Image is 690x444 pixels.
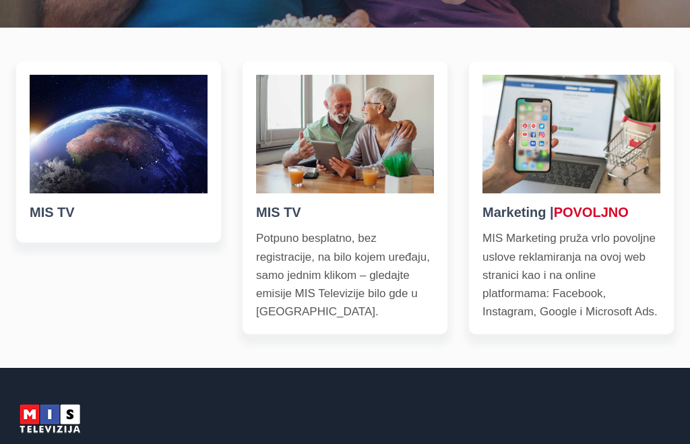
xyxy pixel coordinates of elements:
[243,62,447,335] a: MIS TVPotpuno besplatno, bez registracije, na bilo kojem uređaju, samo jednim klikom – gledajte e...
[469,62,674,335] a: Marketing |POVOLJNOMIS Marketing pruža vrlo povoljne uslove reklamiranja na ovoj web stranici kao...
[554,205,629,220] red: POVOLJNO
[30,203,208,223] h5: MIS TV
[256,230,434,321] p: Potpuno besplatno, bez registracije, na bilo kojem uređaju, samo jednim klikom – gledajte emisije...
[256,203,434,223] h5: MIS TV
[482,203,660,223] h5: Marketing |
[482,230,660,321] p: MIS Marketing pruža vrlo povoljne uslove reklamiranja na ovoj web stranici kao i na online platfo...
